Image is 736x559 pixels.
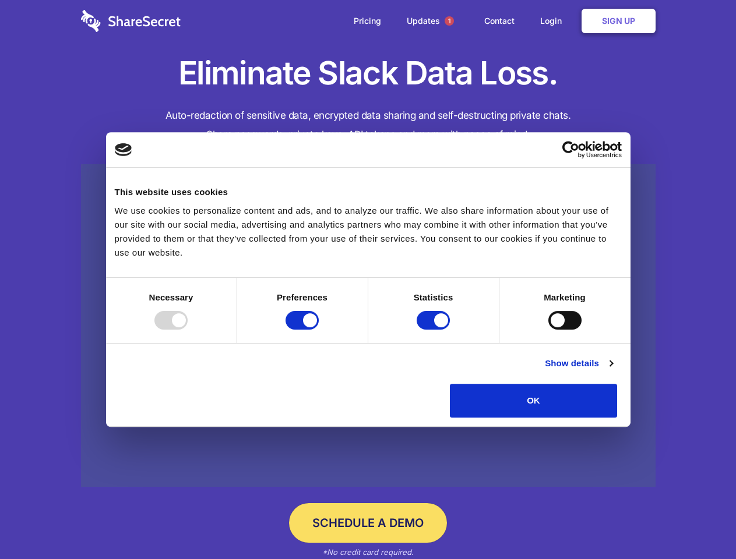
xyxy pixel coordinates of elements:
h4: Auto-redaction of sensitive data, encrypted data sharing and self-destructing private chats. Shar... [81,106,656,144]
img: logo [115,143,132,156]
span: 1 [445,16,454,26]
img: logo-wordmark-white-trans-d4663122ce5f474addd5e946df7df03e33cb6a1c49d2221995e7729f52c070b2.svg [81,10,181,32]
a: Show details [545,356,612,370]
a: Wistia video thumbnail [81,164,656,487]
em: *No credit card required. [322,547,414,557]
a: Usercentrics Cookiebot - opens in a new window [520,141,622,158]
a: Sign Up [582,9,656,33]
a: Login [529,3,579,39]
button: OK [450,384,617,418]
strong: Marketing [544,292,586,302]
a: Contact [473,3,526,39]
div: This website uses cookies [115,185,622,199]
h1: Eliminate Slack Data Loss. [81,52,656,94]
strong: Necessary [149,292,193,302]
strong: Preferences [277,292,327,302]
a: Pricing [342,3,393,39]
a: Schedule a Demo [289,503,447,543]
strong: Statistics [414,292,453,302]
div: We use cookies to personalize content and ads, and to analyze our traffic. We also share informat... [115,204,622,260]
